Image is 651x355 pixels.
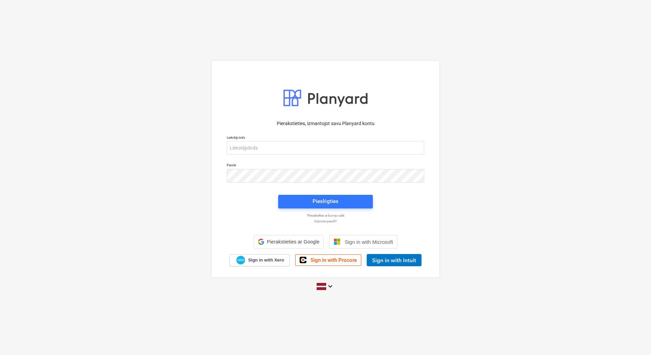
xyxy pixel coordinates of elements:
span: Pierakstieties ar Google [267,239,320,244]
p: Lietotājvārds [227,135,424,141]
span: Sign in with Xero [248,257,284,263]
img: Xero logo [236,256,245,265]
div: Pieslēgties [313,197,338,206]
p: Pierakstieties, izmantojot savu Planyard kontu [227,120,424,127]
a: Sign in with Procore [295,254,361,266]
i: keyboard_arrow_down [326,282,334,290]
a: Piesakieties ar burvju saiti [223,213,428,218]
img: Microsoft logo [334,238,340,245]
span: Sign in with Microsoft [345,239,393,245]
div: Pierakstieties ar Google [254,235,324,249]
a: Sign in with Xero [229,254,290,266]
a: Aizmirsi paroli? [223,219,428,223]
input: Lietotājvārds [227,141,424,155]
span: Sign in with Procore [311,257,357,263]
p: Parole [227,163,424,169]
button: Pieslēgties [278,195,373,208]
